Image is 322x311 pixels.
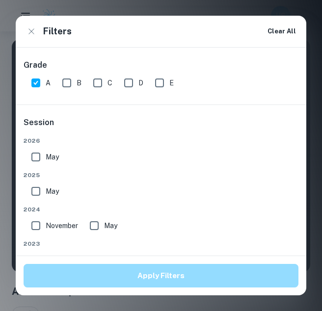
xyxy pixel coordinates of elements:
h6: Session [24,117,298,136]
span: 2026 [24,136,298,145]
span: A [46,78,51,88]
span: May [46,186,59,197]
span: 2024 [24,205,298,214]
span: May [104,220,117,231]
h6: Grade [24,59,298,71]
button: Apply Filters [24,264,298,287]
span: D [138,78,143,88]
h6: Filters [43,25,72,38]
span: May [104,255,117,265]
button: Clear All [265,24,298,39]
span: 2023 [24,239,298,248]
span: November [46,255,78,265]
span: E [169,78,174,88]
span: November [46,220,78,231]
span: B [77,78,81,88]
span: May [46,152,59,162]
span: 2025 [24,171,298,180]
span: C [107,78,112,88]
